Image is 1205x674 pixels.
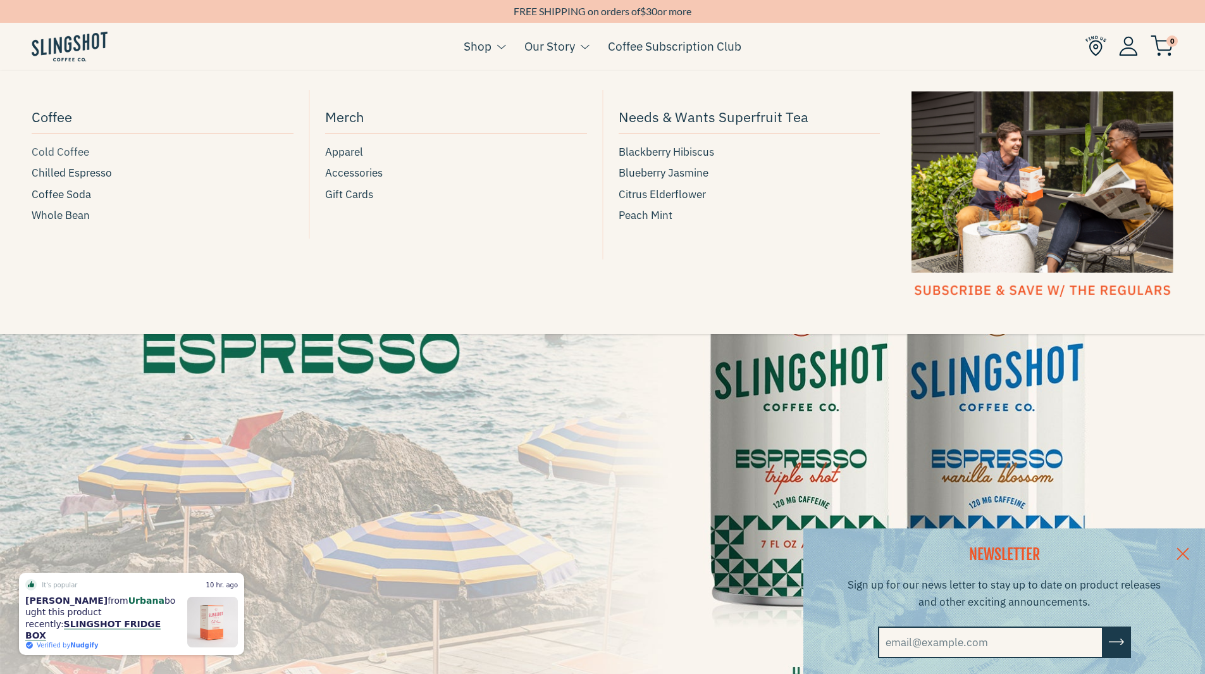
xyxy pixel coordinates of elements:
[619,207,672,224] span: Peach Mint
[325,144,363,161] span: Apparel
[32,207,294,224] a: Whole Bean
[619,165,708,182] span: Blueberry Jasmine
[32,165,112,182] span: Chilled Espresso
[619,165,881,182] a: Blueberry Jasmine
[619,186,706,203] span: Citrus Elderflower
[878,627,1103,658] input: email@example.com
[325,106,364,128] span: Merch
[640,5,646,17] span: $
[464,37,491,56] a: Shop
[619,144,881,161] a: Blackberry Hibiscus
[32,144,89,161] span: Cold Coffee
[32,103,294,134] a: Coffee
[325,144,587,161] a: Apparel
[646,5,657,17] span: 30
[325,186,373,203] span: Gift Cards
[846,577,1163,611] p: Sign up for our news letter to stay up to date on product releases and other exciting announcements.
[619,103,881,134] a: Needs & Wants Superfruit Tea
[325,186,587,203] a: Gift Cards
[619,207,881,224] a: Peach Mint
[619,106,808,128] span: Needs & Wants Superfruit Tea
[325,103,587,134] a: Merch
[32,165,294,182] a: Chilled Espresso
[1166,35,1178,47] span: 0
[619,144,714,161] span: Blackberry Hibiscus
[325,165,383,182] span: Accessories
[1085,35,1106,56] img: Find Us
[1151,35,1173,56] img: cart
[608,37,741,56] a: Coffee Subscription Club
[32,144,294,161] a: Cold Coffee
[1119,36,1138,56] img: Account
[32,207,90,224] span: Whole Bean
[325,165,587,182] a: Accessories
[32,106,72,128] span: Coffee
[619,186,881,203] a: Citrus Elderflower
[32,186,294,203] a: Coffee Soda
[846,544,1163,566] h2: NEWSLETTER
[524,37,575,56] a: Our Story
[32,186,91,203] span: Coffee Soda
[1151,39,1173,54] a: 0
